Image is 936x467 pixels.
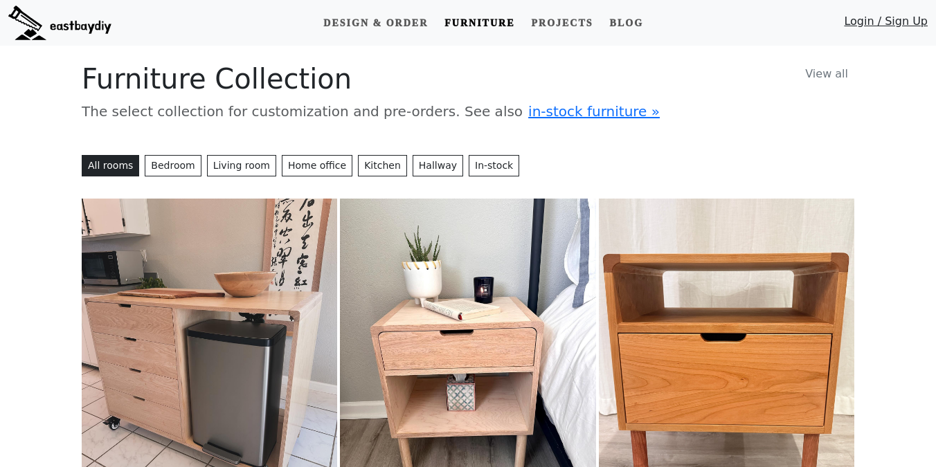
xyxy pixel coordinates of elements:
[799,62,854,86] a: View all
[469,155,519,176] a: In-stock
[525,10,598,36] a: Projects
[413,155,463,176] button: Hallway
[207,155,276,176] button: Living room
[82,62,854,95] h1: Furniture Collection
[439,10,520,36] a: Furniture
[599,351,854,364] a: Japanese Style Nightstand / Bedside Table Nightstand /w Top Shelf
[282,155,352,176] button: Home office
[145,155,201,176] button: Bedroom
[82,155,139,176] button: All rooms
[604,10,649,36] a: Blog
[318,10,433,36] a: Design & Order
[844,13,928,36] a: Login / Sign Up
[8,6,111,40] img: eastbaydiy
[82,351,337,364] a: Japanese Style Kitchen Island
[528,103,660,120] a: in-stock furniture »
[82,101,854,122] p: The select collection for customization and pre-orders. See also
[340,351,595,364] a: Japanese Style Nightstand / Bedside Table
[358,155,407,176] button: Kitchen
